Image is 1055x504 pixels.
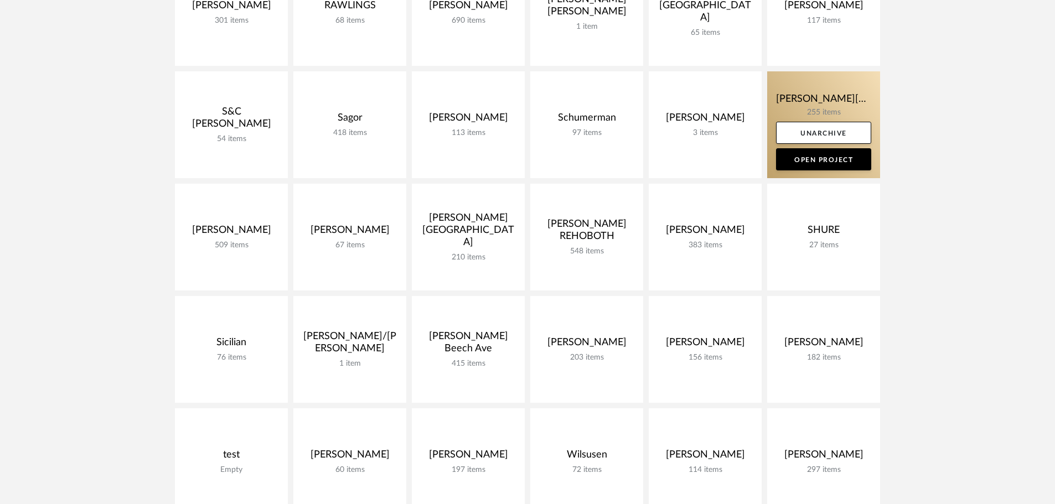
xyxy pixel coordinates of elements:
[539,353,634,362] div: 203 items
[658,353,753,362] div: 156 items
[539,22,634,32] div: 1 item
[302,359,397,368] div: 1 item
[776,241,871,250] div: 27 items
[302,241,397,250] div: 67 items
[658,449,753,465] div: [PERSON_NAME]
[421,330,516,359] div: [PERSON_NAME] Beech Ave
[658,128,753,138] div: 3 items
[184,106,279,134] div: S&C [PERSON_NAME]
[776,336,871,353] div: [PERSON_NAME]
[776,224,871,241] div: SHURE
[184,134,279,144] div: 54 items
[539,336,634,353] div: [PERSON_NAME]
[421,465,516,475] div: 197 items
[776,148,871,170] a: Open Project
[302,224,397,241] div: [PERSON_NAME]
[658,241,753,250] div: 383 items
[302,128,397,138] div: 418 items
[658,465,753,475] div: 114 items
[776,122,871,144] a: Unarchive
[302,449,397,465] div: [PERSON_NAME]
[184,353,279,362] div: 76 items
[658,224,753,241] div: [PERSON_NAME]
[184,241,279,250] div: 509 items
[302,330,397,359] div: [PERSON_NAME]/[PERSON_NAME]
[421,253,516,262] div: 210 items
[184,465,279,475] div: Empty
[658,336,753,353] div: [PERSON_NAME]
[184,16,279,25] div: 301 items
[539,112,634,128] div: Schumerman
[539,247,634,256] div: 548 items
[184,224,279,241] div: [PERSON_NAME]
[302,16,397,25] div: 68 items
[421,128,516,138] div: 113 items
[539,449,634,465] div: Wilsusen
[184,449,279,465] div: test
[776,16,871,25] div: 117 items
[421,16,516,25] div: 690 items
[776,449,871,465] div: [PERSON_NAME]
[658,112,753,128] div: [PERSON_NAME]
[539,128,634,138] div: 97 items
[658,28,753,38] div: 65 items
[776,465,871,475] div: 297 items
[539,465,634,475] div: 72 items
[539,218,634,247] div: [PERSON_NAME] REHOBOTH
[421,449,516,465] div: [PERSON_NAME]
[421,112,516,128] div: [PERSON_NAME]
[302,112,397,128] div: Sagor
[776,353,871,362] div: 182 items
[421,359,516,368] div: 415 items
[302,465,397,475] div: 60 items
[184,336,279,353] div: Sicilian
[421,212,516,253] div: [PERSON_NAME] [GEOGRAPHIC_DATA]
